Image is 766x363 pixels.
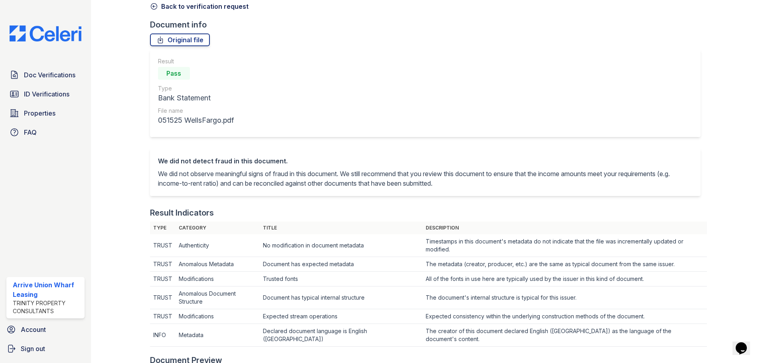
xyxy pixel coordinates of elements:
td: The metadata (creator, producer, etc.) are the same as typical document from the same issuer. [422,257,707,272]
td: INFO [150,324,176,347]
a: Sign out [3,341,88,357]
span: Sign out [21,344,45,353]
a: FAQ [6,124,85,140]
span: Properties [24,108,55,118]
a: ID Verifications [6,86,85,102]
td: No modification in document metadata [260,234,422,257]
a: Original file [150,33,210,46]
th: Type [150,222,176,234]
iframe: chat widget [732,331,758,355]
span: Doc Verifications [24,70,75,80]
td: Document has expected metadata [260,257,422,272]
div: Result [158,57,234,65]
td: The document's internal structure is typical for this issuer. [422,286,707,309]
a: Properties [6,105,85,121]
td: Authenticity [176,234,260,257]
td: Expected stream operations [260,309,422,324]
td: TRUST [150,309,176,324]
td: Expected consistency within the underlying construction methods of the document. [422,309,707,324]
td: Timestamps in this document's metadata do not indicate that the file was incrementally updated or... [422,234,707,257]
th: Title [260,222,422,234]
td: Anomalous Metadata [176,257,260,272]
td: TRUST [150,234,176,257]
td: Modifications [176,309,260,324]
p: We did not observe meaningful signs of fraud in this document. We still recommend that you review... [158,169,693,188]
td: Metadata [176,324,260,347]
td: TRUST [150,272,176,286]
td: The creator of this document declared English ([GEOGRAPHIC_DATA]) as the language of the document... [422,324,707,347]
div: Pass [158,67,190,80]
div: Type [158,84,234,92]
div: Document info [150,19,707,30]
td: Trusted fonts [260,272,422,286]
div: Arrive Union Wharf Leasing [13,280,81,299]
img: CE_Logo_Blue-a8612792a0a2168367f1c8372b55b34899dd931a85d93a1a3d3e32e68fde9ad4.png [3,26,88,41]
td: Modifications [176,272,260,286]
span: ID Verifications [24,89,69,99]
div: Bank Statement [158,92,234,104]
div: 051525 WellsFargo.pdf [158,115,234,126]
a: Doc Verifications [6,67,85,83]
td: All of the fonts in use here are typically used by the issuer in this kind of document. [422,272,707,286]
a: Back to verification request [150,2,249,11]
td: TRUST [150,257,176,272]
td: Declared document language is English ([GEOGRAPHIC_DATA]) [260,324,422,347]
div: We did not detect fraud in this document. [158,156,693,166]
div: File name [158,107,234,115]
th: Description [422,222,707,234]
th: Category [176,222,260,234]
div: Result Indicators [150,207,214,218]
a: Account [3,322,88,337]
td: Document has typical internal structure [260,286,422,309]
div: Trinity Property Consultants [13,299,81,315]
td: TRUST [150,286,176,309]
td: Anomalous Document Structure [176,286,260,309]
span: Account [21,325,46,334]
span: FAQ [24,128,37,137]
